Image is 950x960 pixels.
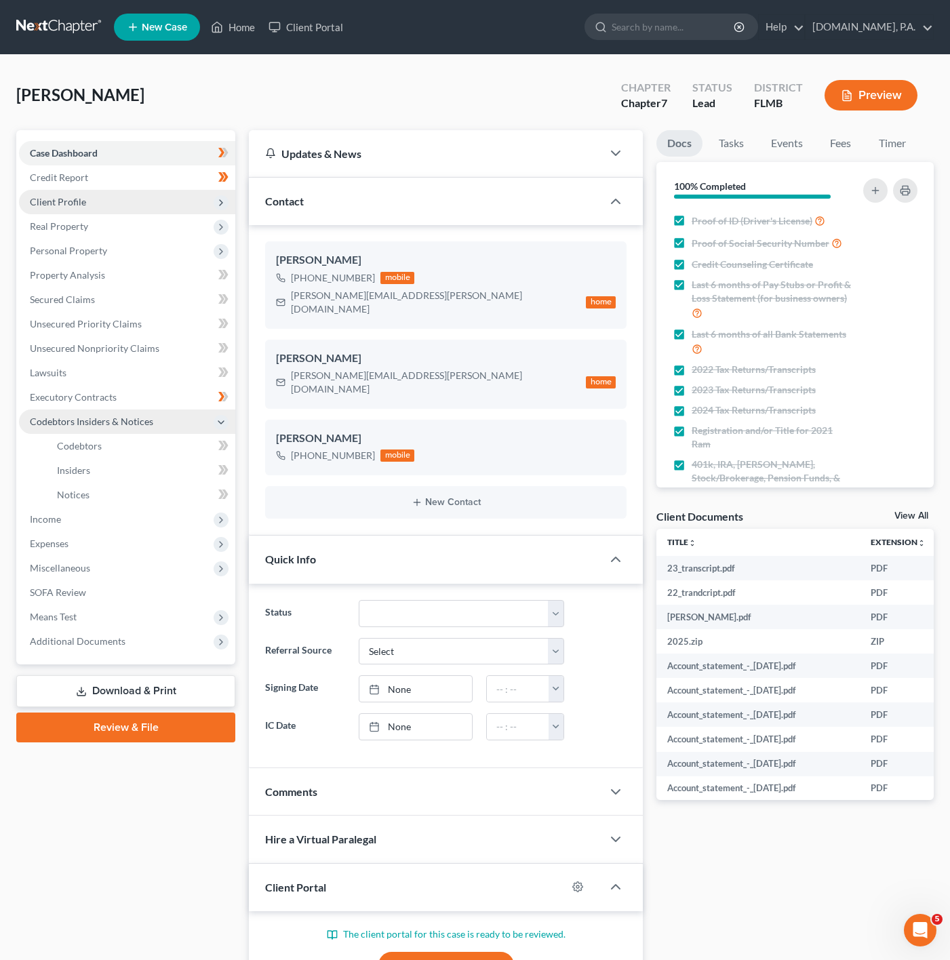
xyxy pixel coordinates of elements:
span: Last 6 months of Pay Stubs or Profit & Loss Statement (for business owners) [692,278,853,305]
span: Case Dashboard [30,147,98,159]
a: Unsecured Priority Claims [19,312,235,336]
span: Last 6 months of all Bank Statements [692,327,846,341]
span: Unsecured Priority Claims [30,318,142,329]
a: Case Dashboard [19,141,235,165]
button: New Contact [276,497,616,508]
a: SOFA Review [19,580,235,605]
span: Insiders [57,464,90,476]
td: Account_statement_-_[DATE].pdf [656,654,860,678]
div: home [586,376,616,388]
div: home [586,296,616,308]
a: Notices [46,483,235,507]
i: unfold_more [917,539,926,547]
a: [DOMAIN_NAME], P.A. [806,15,933,39]
a: Codebtors [46,434,235,458]
span: 7 [661,96,667,109]
div: FLMB [754,96,803,111]
td: PDF [860,678,936,702]
div: Updates & News [265,146,586,161]
label: Signing Date [258,675,352,702]
strong: 100% Completed [674,180,746,192]
span: Additional Documents [30,635,125,647]
i: unfold_more [688,539,696,547]
div: mobile [380,449,414,462]
span: New Case [142,22,187,33]
span: 2022 Tax Returns/Transcripts [692,363,816,376]
a: None [359,676,472,702]
span: Comments [265,785,317,798]
a: Timer [868,130,917,157]
a: Docs [656,130,702,157]
a: Property Analysis [19,263,235,287]
a: Lawsuits [19,361,235,385]
div: [PHONE_NUMBER] [291,449,375,462]
a: Executory Contracts [19,385,235,409]
div: District [754,80,803,96]
a: Download & Print [16,675,235,707]
td: Account_statement_-_[DATE].pdf [656,702,860,727]
span: Quick Info [265,553,316,565]
td: PDF [860,580,936,605]
span: Notices [57,489,90,500]
span: Hire a Virtual Paralegal [265,833,376,845]
a: Extensionunfold_more [871,537,926,547]
div: [PERSON_NAME] [276,351,616,367]
td: Account_statement_-_[DATE].pdf [656,752,860,776]
a: Unsecured Nonpriority Claims [19,336,235,361]
label: Referral Source [258,638,352,665]
span: Codebtors Insiders & Notices [30,416,153,427]
span: 5 [932,914,943,925]
div: [PERSON_NAME] [276,252,616,268]
a: None [359,714,472,740]
td: Account_statement_-_[DATE].pdf [656,727,860,751]
span: [PERSON_NAME] [16,85,144,104]
td: Account_statement_-_[DATE].pdf [656,776,860,801]
td: PDF [860,727,936,751]
a: Help [759,15,804,39]
div: mobile [380,272,414,284]
span: Registration and/or Title for 2021 Ram [692,424,853,451]
span: Means Test [30,611,77,622]
button: Preview [825,80,917,111]
a: Credit Report [19,165,235,190]
span: Income [30,513,61,525]
td: PDF [860,605,936,629]
td: PDF [860,556,936,580]
span: Personal Property [30,245,107,256]
label: Status [258,600,352,627]
span: Proof of ID (Driver's License) [692,214,812,228]
div: Status [692,80,732,96]
td: 2025.zip [656,629,860,654]
div: Chapter [621,96,671,111]
div: Chapter [621,80,671,96]
span: Expenses [30,538,68,549]
div: [PHONE_NUMBER] [291,271,375,285]
a: Home [204,15,262,39]
span: 2023 Tax Returns/Transcripts [692,383,816,397]
input: -- : -- [487,714,549,740]
label: IC Date [258,713,352,740]
td: [PERSON_NAME].pdf [656,605,860,629]
span: Property Analysis [30,269,105,281]
a: Review & File [16,713,235,742]
a: Fees [819,130,863,157]
td: 23_transcript.pdf [656,556,860,580]
td: PDF [860,702,936,727]
a: Client Portal [262,15,350,39]
td: PDF [860,752,936,776]
a: Insiders [46,458,235,483]
span: Secured Claims [30,294,95,305]
span: Lawsuits [30,367,66,378]
a: Tasks [708,130,755,157]
span: 2024 Tax Returns/Transcripts [692,403,816,417]
td: 22_trandcript.pdf [656,580,860,605]
span: Miscellaneous [30,562,90,574]
span: SOFA Review [30,586,86,598]
div: [PERSON_NAME][EMAIL_ADDRESS][PERSON_NAME][DOMAIN_NAME] [291,369,580,396]
span: Client Portal [265,881,326,894]
span: Proof of Social Security Number [692,237,829,250]
span: Real Property [30,220,88,232]
iframe: Intercom live chat [904,914,936,946]
span: Codebtors [57,440,102,452]
td: Account_statement_-_[DATE].pdf [656,678,860,702]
